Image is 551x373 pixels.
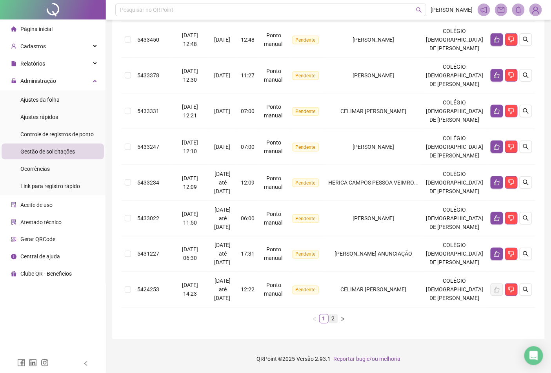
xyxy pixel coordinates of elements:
span: Pendente [293,250,319,259]
span: Reportar bug e/ou melhoria [333,356,400,362]
li: Página anterior [310,314,319,324]
footer: QRPoint © 2025 - 2.93.1 - [106,346,551,373]
span: audit [11,202,16,208]
td: COLÉGIO [DEMOGRAPHIC_DATA] DE [PERSON_NAME] [422,236,487,272]
span: [DATE] até [DATE] [214,171,231,194]
span: Controle de registros de ponto [20,131,94,137]
span: Ponto manual [264,32,283,47]
span: dislike [508,72,515,79]
span: qrcode [11,237,16,242]
span: Pendente [293,179,319,187]
span: 5433234 [137,179,159,186]
span: [DATE] até [DATE] [214,207,231,230]
span: like [494,72,500,79]
span: search [523,287,529,293]
span: Central de ajuda [20,254,60,260]
span: [PERSON_NAME] [353,37,395,43]
span: home [11,26,16,32]
span: dislike [508,179,515,186]
span: lock [11,78,16,84]
td: COLÉGIO [DEMOGRAPHIC_DATA] DE [PERSON_NAME] [422,272,487,308]
a: 1 [320,314,328,323]
span: [DATE] [214,37,230,43]
td: COLÉGIO [DEMOGRAPHIC_DATA] DE [PERSON_NAME] [422,93,487,129]
span: Página inicial [20,26,53,32]
span: [DATE] 14:23 [182,282,198,297]
span: right [340,317,345,322]
span: Administração [20,78,56,84]
span: info-circle [11,254,16,260]
span: [PERSON_NAME] [353,144,395,150]
span: Ponto manual [264,247,283,261]
span: Ajustes rápidos [20,114,58,120]
span: solution [11,219,16,225]
span: Ponto manual [264,282,283,297]
span: [DATE] 12:21 [182,104,198,119]
span: left [83,361,89,366]
span: Cadastros [20,43,46,49]
img: 27097 [530,4,542,16]
span: dislike [508,287,515,293]
span: 17:31 [241,251,255,257]
span: dislike [508,215,515,221]
span: gift [11,271,16,277]
span: Pendente [293,107,319,116]
span: [DATE] [214,72,230,79]
span: 5433331 [137,108,159,114]
span: 07:00 [241,108,255,114]
span: 07:00 [241,144,255,150]
span: Gestão de solicitações [20,148,75,155]
span: [DATE] até [DATE] [214,278,231,302]
span: [DATE] [214,144,230,150]
span: [PERSON_NAME] ANUNCIAÇÃO [335,251,412,257]
span: [DATE] [214,108,230,114]
li: 1 [319,314,329,324]
span: linkedin [29,359,37,367]
span: Pendente [293,286,319,294]
span: Ajustes da folha [20,97,60,103]
span: Atestado técnico [20,219,62,225]
td: COLÉGIO [DEMOGRAPHIC_DATA] DE [PERSON_NAME] [422,58,487,93]
span: [DATE] até [DATE] [214,242,231,266]
span: Pendente [293,214,319,223]
span: dislike [508,251,515,257]
span: like [494,144,500,150]
a: 2 [329,314,338,323]
span: [DATE] 12:30 [182,68,198,83]
span: search [523,144,529,150]
span: Versão [296,356,314,362]
span: search [523,108,529,114]
span: [DATE] 12:09 [182,175,198,190]
span: search [416,7,422,13]
span: left [312,317,317,322]
span: 06:00 [241,215,255,221]
span: CELIMAR [PERSON_NAME] [340,287,407,293]
span: notification [480,6,487,13]
li: Próxima página [338,314,347,324]
td: COLÉGIO [DEMOGRAPHIC_DATA] DE [PERSON_NAME] [422,22,487,58]
span: like [494,215,500,221]
span: 11:27 [241,72,255,79]
span: Clube QR - Beneficios [20,271,72,277]
span: Link para registro rápido [20,183,80,189]
span: [PERSON_NAME] [431,5,473,14]
span: 12:48 [241,37,255,43]
span: facebook [17,359,25,367]
span: instagram [41,359,49,367]
span: Aceite de uso [20,202,53,208]
span: Gerar QRCode [20,236,55,243]
button: right [338,314,347,324]
span: Ponto manual [264,175,283,190]
span: like [494,251,500,257]
span: 5431227 [137,251,159,257]
span: like [494,108,500,114]
span: [DATE] 12:10 [182,139,198,154]
span: 5433022 [137,215,159,221]
span: search [523,251,529,257]
span: [DATE] 11:50 [182,211,198,226]
span: [PERSON_NAME] [353,72,395,79]
span: 5433247 [137,144,159,150]
span: 12:09 [241,179,255,186]
span: 12:22 [241,287,255,293]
